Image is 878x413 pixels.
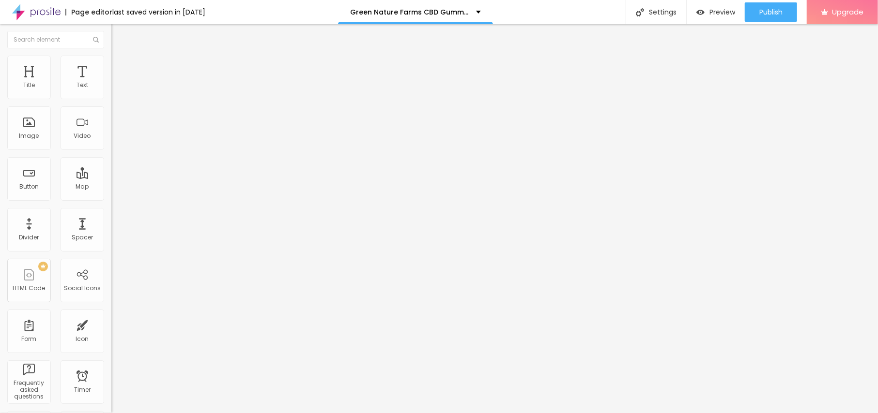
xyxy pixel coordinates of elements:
span: Preview [709,8,735,16]
div: Text [77,82,88,88]
iframe: Editor [111,24,878,413]
button: Publish [745,2,797,22]
div: Timer [74,386,91,393]
span: Upgrade [832,8,863,16]
div: Title [23,82,35,88]
div: last saved version in [DATE] [112,9,205,15]
span: Publish [759,8,783,16]
img: Icone [93,37,99,43]
img: view-1.svg [696,8,705,16]
div: Spacer [72,234,93,241]
p: Green Nature Farms CBD Gummies [350,9,469,15]
div: Divider [19,234,39,241]
div: Icon [76,336,89,342]
div: Page editor [65,9,112,15]
div: Video [74,133,91,139]
img: Icone [636,8,644,16]
div: Button [19,183,39,190]
div: HTML Code [13,285,46,292]
div: Image [19,133,39,139]
div: Form [22,336,37,342]
input: Search element [7,31,104,48]
button: Preview [687,2,745,22]
div: Social Icons [64,285,101,292]
div: Frequently asked questions [10,380,48,400]
div: Map [76,183,89,190]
